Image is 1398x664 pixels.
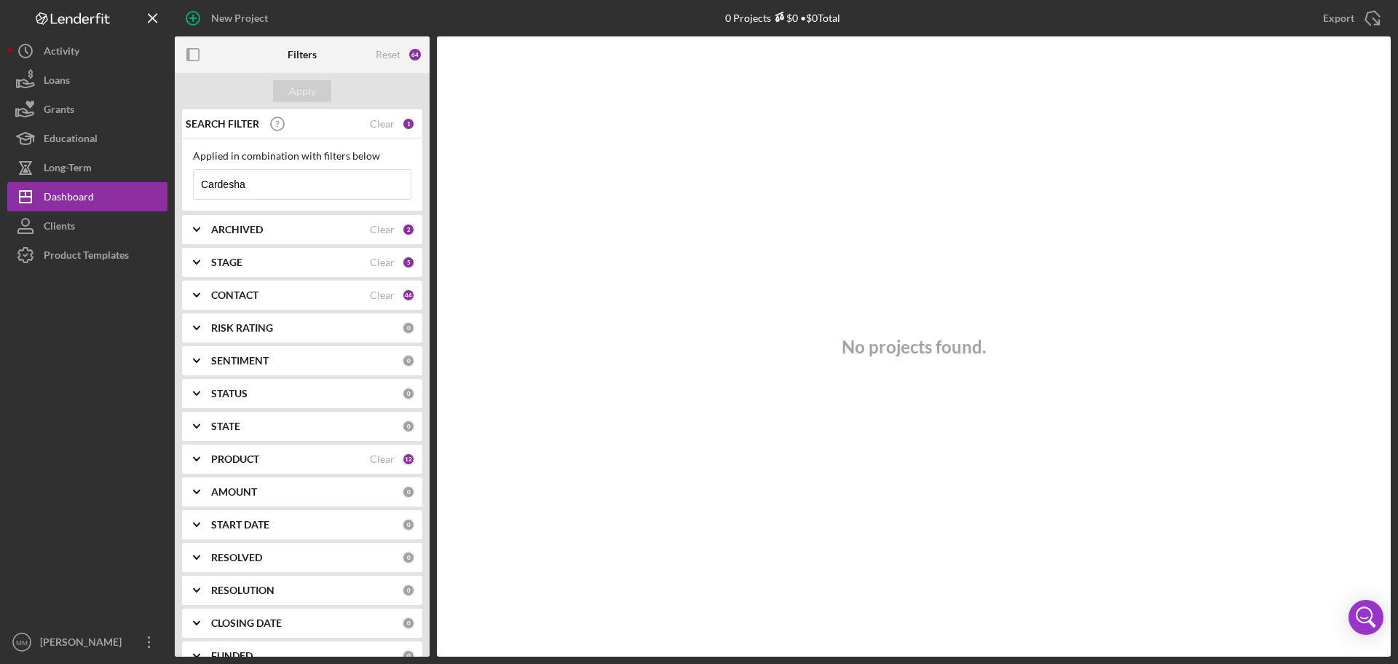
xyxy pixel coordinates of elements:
b: AMOUNT [211,486,257,498]
div: $0 [771,12,798,24]
div: Loans [44,66,70,98]
b: RISK RATING [211,322,273,334]
button: Loans [7,66,167,95]
button: Educational [7,124,167,153]
div: Clear [370,289,395,301]
div: 0 [402,649,415,663]
b: FUNDED [211,650,253,662]
div: Clear [370,118,395,130]
div: 12 [402,453,415,466]
b: CLOSING DATE [211,617,282,629]
button: New Project [175,4,283,33]
div: 0 Projects • $0 Total [725,12,840,24]
div: 0 [402,387,415,400]
div: New Project [211,4,268,33]
div: Export [1323,4,1354,33]
div: [PERSON_NAME] [36,628,131,660]
div: 0 [402,485,415,499]
div: 0 [402,551,415,564]
b: SEARCH FILTER [186,118,259,130]
button: Long-Term [7,153,167,182]
div: Applied in combination with filters below [193,150,411,162]
div: 0 [402,321,415,335]
button: MM[PERSON_NAME] [7,628,167,657]
b: PRODUCT [211,453,259,465]
div: Grants [44,95,74,128]
b: STAGE [211,257,242,268]
div: Clear [370,257,395,268]
div: Long-Term [44,153,92,186]
div: 0 [402,420,415,433]
text: MM [16,638,28,647]
button: Dashboard [7,182,167,211]
b: RESOLUTION [211,585,275,596]
div: Educational [44,124,98,157]
b: STATE [211,421,240,432]
b: Filters [288,49,317,60]
b: SENTIMENT [211,355,269,367]
button: Export [1308,4,1391,33]
div: Clear [370,453,395,465]
h3: No projects found. [842,337,986,357]
div: Dashboard [44,182,94,215]
b: STATUS [211,388,248,399]
div: 0 [402,617,415,630]
div: 5 [402,256,415,269]
div: Open Intercom Messenger [1348,600,1383,635]
div: 0 [402,354,415,367]
div: 64 [408,47,422,62]
div: 1 [402,117,415,130]
b: CONTACT [211,289,258,301]
button: Clients [7,211,167,241]
b: START DATE [211,519,269,531]
div: Activity [44,36,79,69]
b: RESOLVED [211,552,262,563]
div: Clients [44,211,75,244]
div: Reset [376,49,400,60]
div: 2 [402,223,415,236]
button: Apply [273,80,331,102]
button: Product Templates [7,241,167,270]
b: ARCHIVED [211,224,263,235]
button: Activity [7,36,167,66]
div: 44 [402,289,415,302]
div: 0 [402,518,415,531]
div: Apply [289,80,316,102]
div: 0 [402,584,415,597]
div: Clear [370,224,395,235]
button: Grants [7,95,167,124]
div: Product Templates [44,241,129,273]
